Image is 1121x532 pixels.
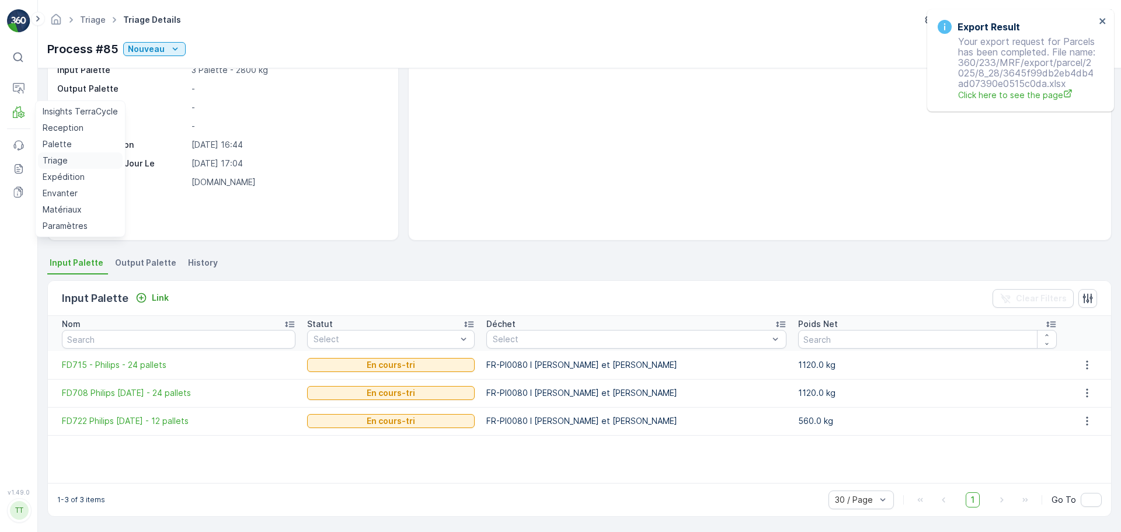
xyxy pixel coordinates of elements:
img: logo [7,9,30,33]
p: Poids Net [798,318,838,330]
span: Go To [1052,494,1076,506]
p: - [192,120,386,132]
span: FD708 Philips [DATE] - 24 pallets [62,387,295,399]
p: Your export request for Parcels has been completed. File name: 360/233/MRF/export/parcel/2025/8_2... [938,36,1095,101]
button: Link [131,291,173,305]
p: Statut [307,318,333,330]
p: Link [152,292,169,304]
p: - [192,83,386,95]
a: Triage [80,15,106,25]
p: En cours-tri [367,359,415,371]
td: 1120.0 kg [792,379,1063,407]
p: [DOMAIN_NAME] [192,176,386,188]
div: TT [10,501,29,520]
a: Homepage [50,18,62,27]
button: Clear Filters [993,289,1074,308]
button: TT [7,498,30,523]
a: FD715 - Philips - 24 pallets [62,359,295,371]
td: FR-PI0080 I [PERSON_NAME] et [PERSON_NAME] [481,407,792,435]
p: Input Palette [62,290,128,307]
span: FD722 Philips [DATE] - 12 pallets [62,415,295,427]
p: En cours-tri [367,415,415,427]
p: Déchet [486,318,516,330]
p: Process #85 [47,40,119,58]
button: Nouveau [123,42,186,56]
h3: Export Result [958,20,1020,34]
span: Input Palette [50,257,103,269]
input: Search [62,330,295,349]
a: Click here to see the page [958,89,1095,101]
p: Nom [62,318,81,330]
p: Select [314,333,457,345]
p: [DATE] 17:04 [192,158,386,169]
button: close [1099,16,1107,27]
span: Output Palette [115,257,176,269]
p: - [192,102,386,113]
p: Clear Filters [1016,293,1067,304]
span: History [188,257,218,269]
span: 1 [966,492,980,507]
p: 3 Palette - 2800 kg [192,64,386,76]
a: FD722 Philips 01.08.2025 - 12 pallets [62,415,295,427]
td: FR-PI0080 I [PERSON_NAME] et [PERSON_NAME] [481,379,792,407]
button: En cours-tri [307,358,475,372]
td: 560.0 kg [792,407,1063,435]
p: Select [493,333,768,345]
p: 1-3 of 3 items [57,495,105,505]
span: v 1.49.0 [7,489,30,496]
p: En cours-tri [367,387,415,399]
p: Input Palette [57,64,187,76]
p: Output Palette [57,83,187,95]
p: [DATE] 16:44 [192,139,386,151]
td: FR-PI0080 I [PERSON_NAME] et [PERSON_NAME] [481,351,792,379]
td: 1120.0 kg [792,351,1063,379]
button: En cours-tri [307,414,475,428]
input: Search [798,330,1057,349]
a: FD708 Philips 01.08.2025 - 24 pallets [62,387,295,399]
span: Triage Details [121,14,183,26]
p: Nouveau [128,43,165,55]
button: En cours-tri [307,386,475,400]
